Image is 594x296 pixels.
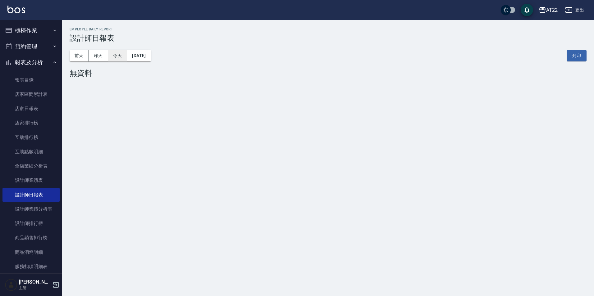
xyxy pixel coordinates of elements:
div: AT22 [546,6,558,14]
a: 全店業績分析表 [2,159,60,173]
a: 設計師日報表 [2,188,60,202]
a: 互助點數明細 [2,145,60,159]
button: 預約管理 [2,38,60,55]
a: 設計師業績分析表 [2,202,60,216]
a: 店家區間累計表 [2,87,60,101]
button: 昨天 [89,50,108,61]
p: 主管 [19,285,51,291]
button: 前天 [70,50,89,61]
button: 登出 [563,4,587,16]
a: 店家排行榜 [2,116,60,130]
a: 設計師業績表 [2,173,60,187]
a: 報表目錄 [2,73,60,87]
img: Logo [7,6,25,13]
button: 報表及分析 [2,54,60,70]
a: 服務扣項明細表 [2,259,60,274]
h3: 設計師日報表 [70,34,587,43]
a: 商品銷售排行榜 [2,231,60,245]
a: 設計師排行榜 [2,216,60,231]
button: AT22 [536,4,560,16]
h5: [PERSON_NAME] [19,279,51,285]
a: 店家日報表 [2,101,60,116]
button: 列印 [567,50,587,61]
button: 櫃檯作業 [2,22,60,38]
h2: Employee Daily Report [70,27,587,31]
div: 無資料 [70,69,587,78]
button: [DATE] [127,50,151,61]
a: 商品消耗明細 [2,245,60,259]
a: 互助排行榜 [2,130,60,145]
button: 今天 [108,50,127,61]
button: save [521,4,533,16]
img: Person [5,279,17,291]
